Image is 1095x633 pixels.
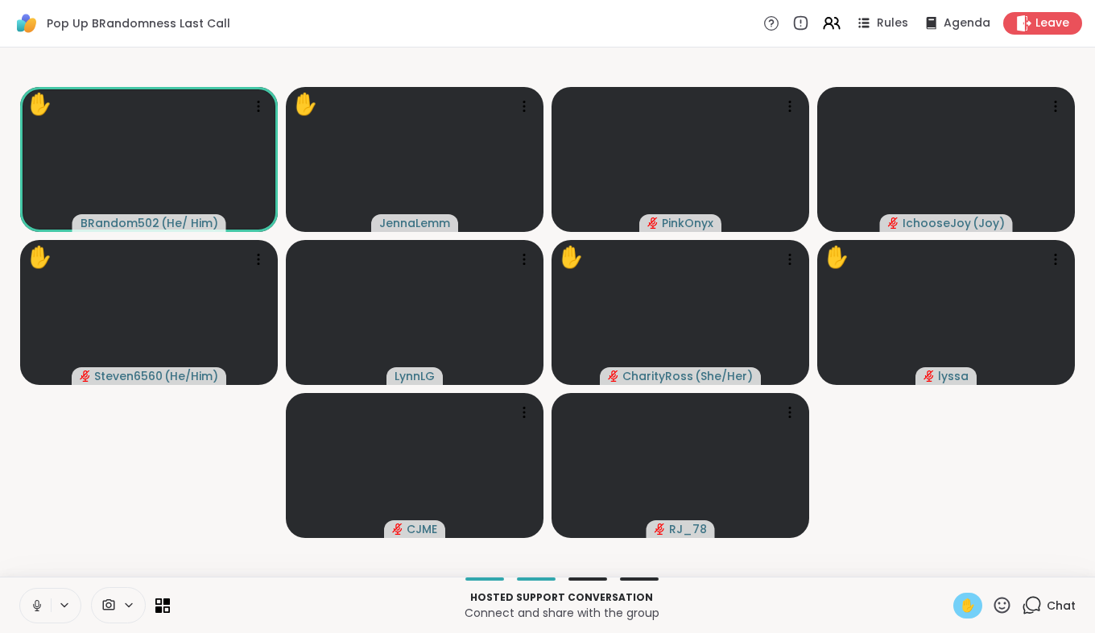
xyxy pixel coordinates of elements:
span: CJME [407,521,437,537]
span: Agenda [944,15,990,31]
span: CharityRoss [622,368,693,384]
span: Rules [877,15,908,31]
p: Hosted support conversation [180,590,944,605]
span: PinkOnyx [662,215,713,231]
span: Steven6560 [94,368,163,384]
span: audio-muted [888,217,899,229]
span: audio-muted [924,370,935,382]
div: ✋ [824,242,849,273]
p: Connect and share with the group [180,605,944,621]
span: JennaLemm [379,215,450,231]
span: audio-muted [647,217,659,229]
span: Chat [1047,598,1076,614]
span: ( He/ Him ) [161,215,218,231]
span: audio-muted [655,523,666,535]
span: ✋ [960,596,976,615]
span: audio-muted [392,523,403,535]
div: ✋ [558,242,584,273]
span: LynnLG [395,368,435,384]
span: IchooseJoy [903,215,971,231]
span: ( She/Her ) [695,368,753,384]
span: ( Joy ) [973,215,1005,231]
span: audio-muted [608,370,619,382]
span: ( He/Him ) [164,368,218,384]
span: BRandom502 [81,215,159,231]
div: ✋ [27,89,52,120]
span: RJ_78 [669,521,707,537]
span: Leave [1035,15,1069,31]
span: lyssa [938,368,969,384]
img: ShareWell Logomark [13,10,40,37]
span: Pop Up BRandomness Last Call [47,15,230,31]
span: audio-muted [80,370,91,382]
div: ✋ [292,89,318,120]
div: ✋ [27,242,52,273]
